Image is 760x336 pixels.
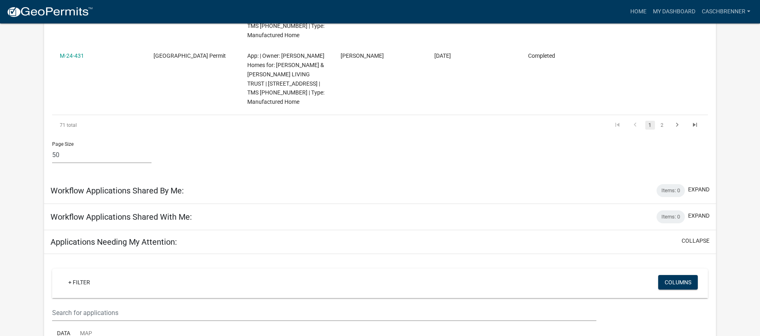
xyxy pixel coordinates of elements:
div: Items: 0 [657,184,685,197]
input: Search for applications [52,304,596,321]
div: 71 total [52,115,182,135]
span: Jasper County Building Permit [154,52,226,59]
a: M-24-431 [60,52,84,59]
a: go to last page [687,121,703,130]
li: page 1 [644,118,656,132]
a: caschbrenner [699,4,754,19]
button: expand [688,185,709,194]
button: expand [688,212,709,220]
button: Columns [658,275,698,290]
h5: Workflow Applications Shared With Me: [51,212,192,222]
button: collapse [682,237,709,245]
span: Chelsea Aschbrenner [341,52,384,59]
a: My Dashboard [650,4,699,19]
span: App: | Owner: Clayton Homes for: PALDIN DENNIS & CHARLOTTE LIVING TRUST | 2587 GRAYS HWY | TMS 06... [247,52,324,105]
a: Home [627,4,650,19]
span: Completed [528,52,555,59]
h5: Applications Needing My Attention: [51,237,177,247]
a: go to first page [610,121,625,130]
a: 2 [657,121,667,130]
span: 09/23/2024 [434,52,451,59]
a: go to previous page [627,121,643,130]
li: page 2 [656,118,668,132]
a: + Filter [62,275,97,290]
a: go to next page [669,121,685,130]
a: 1 [645,121,655,130]
div: Items: 0 [657,210,685,223]
h5: Workflow Applications Shared By Me: [51,186,184,195]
